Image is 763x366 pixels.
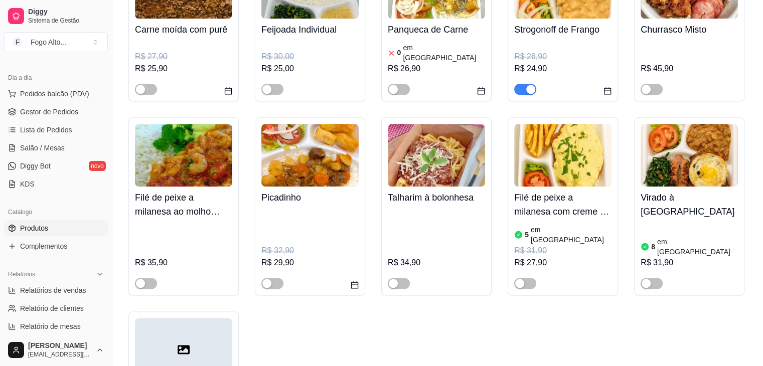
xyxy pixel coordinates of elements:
[641,191,738,219] h4: Virado à [GEOGRAPHIC_DATA]
[20,321,81,331] span: Relatório de mesas
[20,107,78,117] span: Gestor de Pedidos
[4,176,108,192] a: KDS
[4,122,108,138] a: Lista de Pedidos
[135,257,232,269] div: R$ 35,90
[20,143,65,153] span: Salão / Mesas
[4,32,108,52] button: Select a team
[20,179,35,189] span: KDS
[4,300,108,316] a: Relatório de clientes
[31,37,66,47] div: Fogo Alto ...
[4,204,108,220] div: Catálogo
[388,124,485,187] img: product-image
[28,350,92,358] span: [EMAIL_ADDRESS][DOMAIN_NAME]
[351,281,359,289] span: calendar
[4,86,108,102] button: Pedidos balcão (PDV)
[135,63,232,75] div: R$ 25,90
[20,161,51,171] span: Diggy Bot
[4,158,108,174] a: Diggy Botnovo
[261,23,359,37] h4: Feijoada Individual
[4,282,108,298] a: Relatórios de vendas
[514,63,612,75] div: R$ 24,90
[261,124,359,187] img: product-image
[20,285,86,295] span: Relatórios de vendas
[657,237,738,257] article: em [GEOGRAPHIC_DATA]
[514,124,612,187] img: product-image
[641,63,738,75] div: R$ 45,90
[261,245,359,257] div: R$ 32,90
[28,8,104,17] span: Diggy
[514,191,612,219] h4: Filé de peixe a milanesa com creme de milho
[603,87,612,95] span: calendar
[477,87,485,95] span: calendar
[261,257,359,269] div: R$ 29,90
[651,242,655,252] article: 8
[28,341,92,350] span: [PERSON_NAME]
[525,230,529,240] article: 5
[4,220,108,236] a: Produtos
[4,318,108,334] a: Relatório de mesas
[4,104,108,120] a: Gestor de Pedidos
[135,23,232,37] h4: Carne moída com purê
[20,223,48,233] span: Produtos
[4,338,108,362] button: [PERSON_NAME][EMAIL_ADDRESS][DOMAIN_NAME]
[4,4,108,28] a: DiggySistema de Gestão
[4,140,108,156] a: Salão / Mesas
[28,17,104,25] span: Sistema de Gestão
[4,238,108,254] a: Complementos
[20,89,89,99] span: Pedidos balcão (PDV)
[514,51,612,63] div: R$ 26,90
[531,225,612,245] article: em [GEOGRAPHIC_DATA]
[388,63,485,75] div: R$ 26,90
[4,70,108,86] div: Dia a dia
[388,191,485,205] h4: Talharim à bolonhesa
[261,191,359,205] h4: Picadinho
[261,51,359,63] div: R$ 30,00
[514,23,612,37] h4: Strogonoff de Frango
[514,257,612,269] div: R$ 27,90
[388,257,485,269] div: R$ 34,90
[8,270,35,278] span: Relatórios
[135,51,232,63] div: R$ 27,90
[135,124,232,187] img: product-image
[261,63,359,75] div: R$ 25,00
[641,257,738,269] div: R$ 31,90
[514,245,612,257] div: R$ 31,90
[388,23,485,37] h4: Panqueca de Carne
[20,125,72,135] span: Lista de Pedidos
[403,43,485,63] article: em [GEOGRAPHIC_DATA]
[641,124,738,187] img: product-image
[641,23,738,37] h4: Churrasco Misto
[397,48,401,58] article: 0
[20,241,67,251] span: Complementos
[224,87,232,95] span: calendar
[13,37,23,47] span: F
[20,303,84,313] span: Relatório de clientes
[135,191,232,219] h4: Filé de peixe a milanesa ao molho camarão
